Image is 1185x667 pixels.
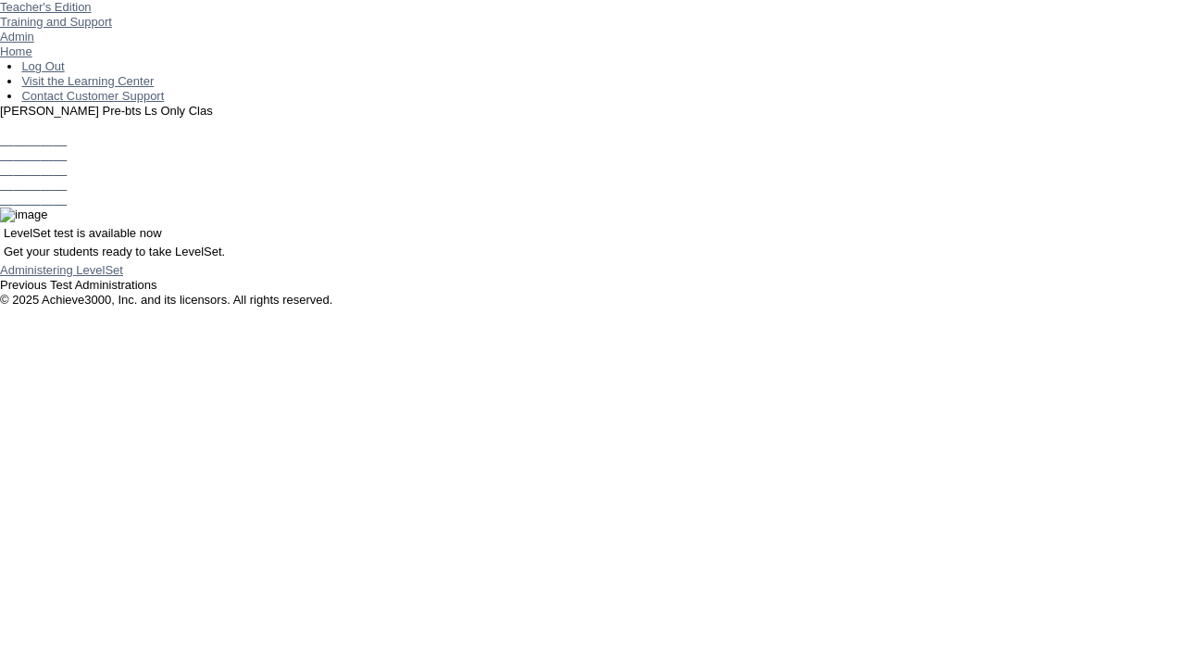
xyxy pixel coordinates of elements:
a: Log Out [21,59,64,73]
p: LevelSet test is available now [4,226,1181,241]
a: Contact Customer Support [21,89,164,103]
a: Visit the Learning Center [21,74,154,88]
img: teacher_arrow_small.png [112,15,119,20]
p: Get your students ready to take LevelSet. [4,245,1181,259]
